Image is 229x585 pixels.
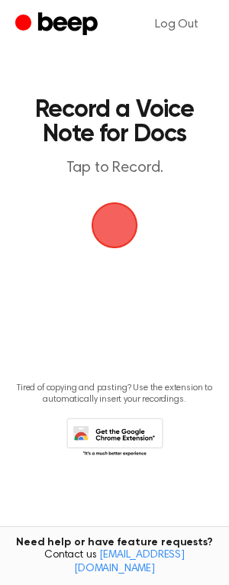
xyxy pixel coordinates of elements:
span: Contact us [9,549,220,576]
a: Log Out [140,6,214,43]
h1: Record a Voice Note for Docs [27,98,202,147]
a: [EMAIL_ADDRESS][DOMAIN_NAME] [74,550,185,574]
p: Tap to Record. [27,159,202,178]
p: Tired of copying and pasting? Use the extension to automatically insert your recordings. [12,383,217,406]
img: Beep Logo [92,202,137,248]
a: Beep [15,10,102,40]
